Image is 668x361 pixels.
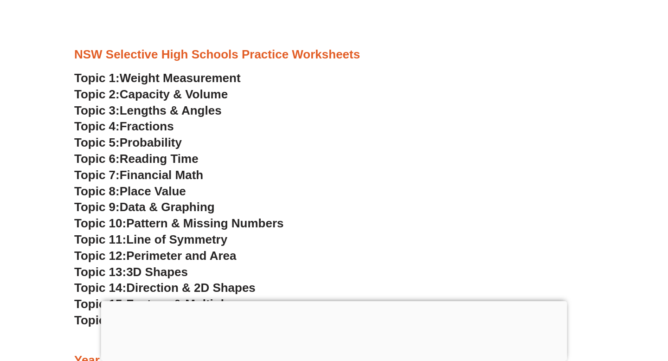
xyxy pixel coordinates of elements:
span: Perimeter and Area [126,249,236,263]
span: Fractions [120,119,174,133]
a: Topic 4:Fractions [74,119,174,133]
span: Topic 5: [74,135,120,149]
span: Factors & Multiples [126,297,238,311]
span: Topic 6: [74,152,120,166]
a: Topic 5:Probability [74,135,182,149]
a: Topic 8:Place Value [74,184,186,198]
span: Direction & 2D Shapes [126,281,256,295]
span: Reading Time [120,152,199,166]
span: Pattern & Missing Numbers [126,216,283,230]
span: Financial Math [120,168,203,182]
a: Topic 14:Direction & 2D Shapes [74,281,256,295]
a: Topic 6:Reading Time [74,152,199,166]
span: Topic 3: [74,103,120,117]
span: Topic 11: [74,232,126,246]
span: Line of Symmetry [126,232,227,246]
a: Topic 16:Working with Numbers [74,313,257,327]
span: Data & Graphing [120,200,215,214]
iframe: Chat Widget [509,256,668,361]
span: Topic 14: [74,281,126,295]
a: Topic 15:Factors & Multiples [74,297,238,311]
span: Topic 4: [74,119,120,133]
iframe: Advertisement [101,301,567,359]
a: Topic 13:3D Shapes [74,265,188,279]
span: Topic 16: [74,313,126,327]
span: Topic 13: [74,265,126,279]
span: Probability [120,135,182,149]
a: Topic 11:Line of Symmetry [74,232,227,246]
span: Topic 2: [74,87,120,101]
span: Topic 8: [74,184,120,198]
span: Capacity & Volume [120,87,228,101]
a: Topic 1:Weight Measurement [74,71,241,85]
a: Topic 9:Data & Graphing [74,200,215,214]
span: Topic 15: [74,297,126,311]
a: Topic 10:Pattern & Missing Numbers [74,216,283,230]
a: Topic 2:Capacity & Volume [74,87,228,101]
h3: NSW Selective High Schools Practice Worksheets [74,47,594,63]
span: 3D Shapes [126,265,188,279]
span: Topic 9: [74,200,120,214]
span: Topic 10: [74,216,126,230]
span: Lengths & Angles [120,103,222,117]
a: Topic 12:Perimeter and Area [74,249,236,263]
span: Topic 12: [74,249,126,263]
a: Topic 3:Lengths & Angles [74,103,222,117]
span: Weight Measurement [120,71,241,85]
span: Topic 7: [74,168,120,182]
span: Place Value [120,184,186,198]
span: Topic 1: [74,71,120,85]
a: Topic 7:Financial Math [74,168,203,182]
